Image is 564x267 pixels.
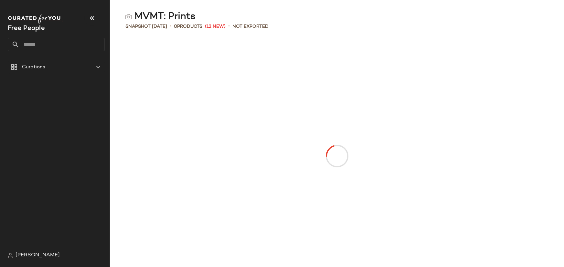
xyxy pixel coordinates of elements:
[125,14,132,20] img: svg%3e
[16,252,60,259] span: [PERSON_NAME]
[125,23,167,30] span: Snapshot [DATE]
[8,253,13,258] img: svg%3e
[22,64,45,71] span: Curations
[174,23,202,30] div: Products
[125,10,196,23] div: MVMT: Prints
[228,23,230,30] span: •
[205,23,226,30] span: (12 New)
[8,25,45,32] span: Current Company Name
[174,24,177,29] span: 0
[170,23,171,30] span: •
[8,15,63,24] img: cfy_white_logo.C9jOOHJF.svg
[232,23,269,30] span: Not Exported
